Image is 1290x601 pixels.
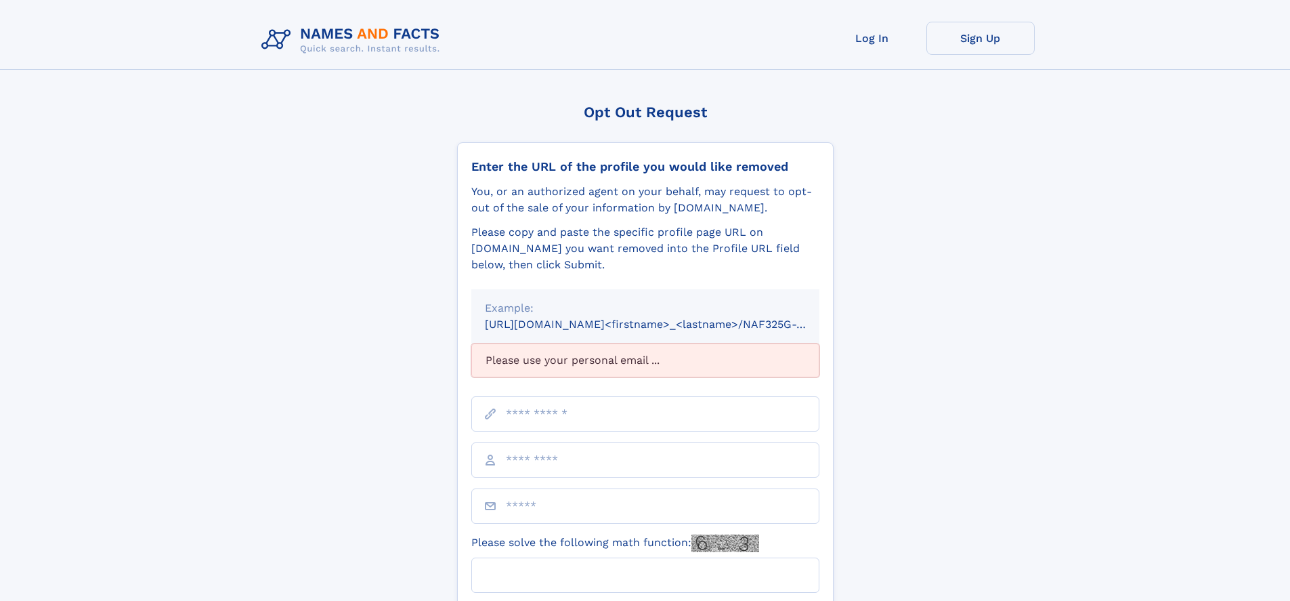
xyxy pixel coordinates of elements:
a: Log In [818,22,926,55]
div: Opt Out Request [457,104,834,121]
label: Please solve the following math function: [471,535,759,552]
a: Sign Up [926,22,1035,55]
small: [URL][DOMAIN_NAME]<firstname>_<lastname>/NAF325G-xxxxxxxx [485,318,845,331]
div: Please copy and paste the specific profile page URL on [DOMAIN_NAME] you want removed into the Pr... [471,224,819,273]
div: Example: [485,300,806,316]
div: Please use your personal email ... [471,344,819,377]
div: You, or an authorized agent on your behalf, may request to opt-out of the sale of your informatio... [471,184,819,216]
div: Enter the URL of the profile you would like removed [471,159,819,174]
img: Logo Names and Facts [256,22,451,58]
